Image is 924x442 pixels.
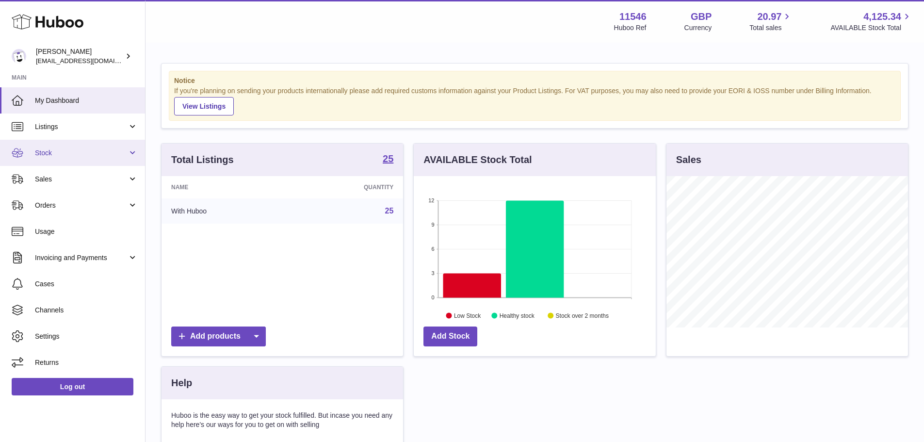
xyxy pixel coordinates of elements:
[429,197,435,203] text: 12
[432,295,435,300] text: 0
[289,176,403,198] th: Quantity
[12,49,26,64] img: internalAdmin-11546@internal.huboo.com
[174,97,234,115] a: View Listings
[830,23,912,33] span: AVAILABLE Stock Total
[500,312,535,319] text: Healthy stock
[162,176,289,198] th: Name
[432,222,435,228] text: 9
[383,154,393,164] strong: 25
[432,270,435,276] text: 3
[36,57,143,65] span: [EMAIL_ADDRESS][DOMAIN_NAME]
[35,358,138,367] span: Returns
[35,227,138,236] span: Usage
[174,86,895,115] div: If you're planning on sending your products internationally please add required customs informati...
[454,312,481,319] text: Low Stock
[749,10,793,33] a: 20.97 Total sales
[35,175,128,184] span: Sales
[556,312,609,319] text: Stock over 2 months
[35,332,138,341] span: Settings
[12,378,133,395] a: Log out
[36,47,123,65] div: [PERSON_NAME]
[35,148,128,158] span: Stock
[35,306,138,315] span: Channels
[432,246,435,252] text: 6
[162,198,289,224] td: With Huboo
[614,23,647,33] div: Huboo Ref
[676,153,701,166] h3: Sales
[35,122,128,131] span: Listings
[863,10,901,23] span: 4,125.34
[749,23,793,33] span: Total sales
[171,377,192,390] h3: Help
[684,23,712,33] div: Currency
[385,207,394,215] a: 25
[423,153,532,166] h3: AVAILABLE Stock Total
[619,10,647,23] strong: 11546
[35,201,128,210] span: Orders
[691,10,712,23] strong: GBP
[35,279,138,289] span: Cases
[35,96,138,105] span: My Dashboard
[830,10,912,33] a: 4,125.34 AVAILABLE Stock Total
[35,253,128,262] span: Invoicing and Payments
[174,76,895,85] strong: Notice
[171,327,266,346] a: Add products
[383,154,393,165] a: 25
[171,153,234,166] h3: Total Listings
[423,327,477,346] a: Add Stock
[171,411,393,429] p: Huboo is the easy way to get your stock fulfilled. But incase you need any help here's our ways f...
[757,10,781,23] span: 20.97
